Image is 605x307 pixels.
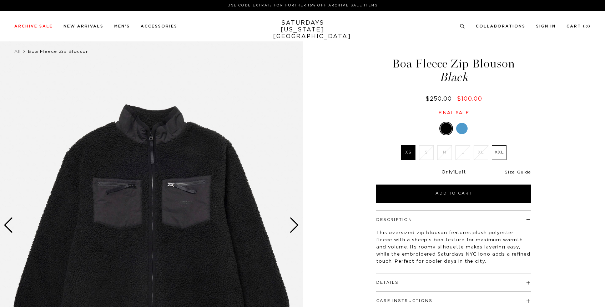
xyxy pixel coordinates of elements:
div: Final sale [375,110,532,116]
span: $100.00 [457,96,482,102]
div: Only Left [376,170,531,176]
a: SATURDAYS[US_STATE][GEOGRAPHIC_DATA] [273,20,332,40]
del: $250.00 [425,96,455,102]
button: Add to Cart [376,185,531,203]
a: Men's [114,24,130,28]
a: All [14,49,21,54]
span: Boa Fleece Zip Blouson [28,49,89,54]
button: Care Instructions [376,299,433,303]
a: Size Guide [505,170,531,174]
h1: Boa Fleece Zip Blouson [375,58,532,83]
small: 0 [585,25,588,28]
a: Archive Sale [14,24,53,28]
p: Use Code EXTRA15 for Further 15% Off Archive Sale Items [17,3,588,8]
label: XS [401,145,415,160]
a: New Arrivals [64,24,104,28]
div: Previous slide [4,217,13,233]
button: Description [376,218,412,222]
a: Sign In [536,24,556,28]
a: Collaborations [476,24,525,28]
label: XXL [492,145,506,160]
span: 1 [453,170,455,175]
button: Details [376,281,399,285]
a: Accessories [141,24,177,28]
span: Black [375,71,532,83]
p: This oversized zip blouson features plush polyester fleece with a sheep’s boa texture for maximum... [376,230,531,265]
div: Next slide [289,217,299,233]
a: Cart (0) [566,24,591,28]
